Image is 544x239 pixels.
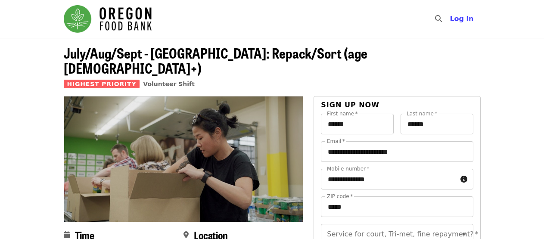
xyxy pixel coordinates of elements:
[321,141,473,162] input: Email
[401,114,473,134] input: Last name
[321,114,394,134] input: First name
[64,43,367,78] span: July/Aug/Sept - [GEOGRAPHIC_DATA]: Repack/Sort (age [DEMOGRAPHIC_DATA]+)
[143,81,195,87] a: Volunteer Shift
[435,15,442,23] i: search icon
[321,196,473,217] input: ZIP code
[327,194,353,199] label: ZIP code
[450,15,473,23] span: Log in
[327,139,345,144] label: Email
[407,111,437,116] label: Last name
[64,5,152,33] img: Oregon Food Bank - Home
[443,10,480,28] button: Log in
[64,80,140,88] span: Highest Priority
[327,111,358,116] label: First name
[447,9,454,29] input: Search
[460,175,467,183] i: circle-info icon
[327,166,369,171] label: Mobile number
[183,231,189,239] i: map-marker-alt icon
[321,169,457,189] input: Mobile number
[321,101,379,109] span: Sign up now
[64,231,70,239] i: calendar icon
[64,96,303,221] img: July/Aug/Sept - Portland: Repack/Sort (age 8+) organized by Oregon Food Bank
